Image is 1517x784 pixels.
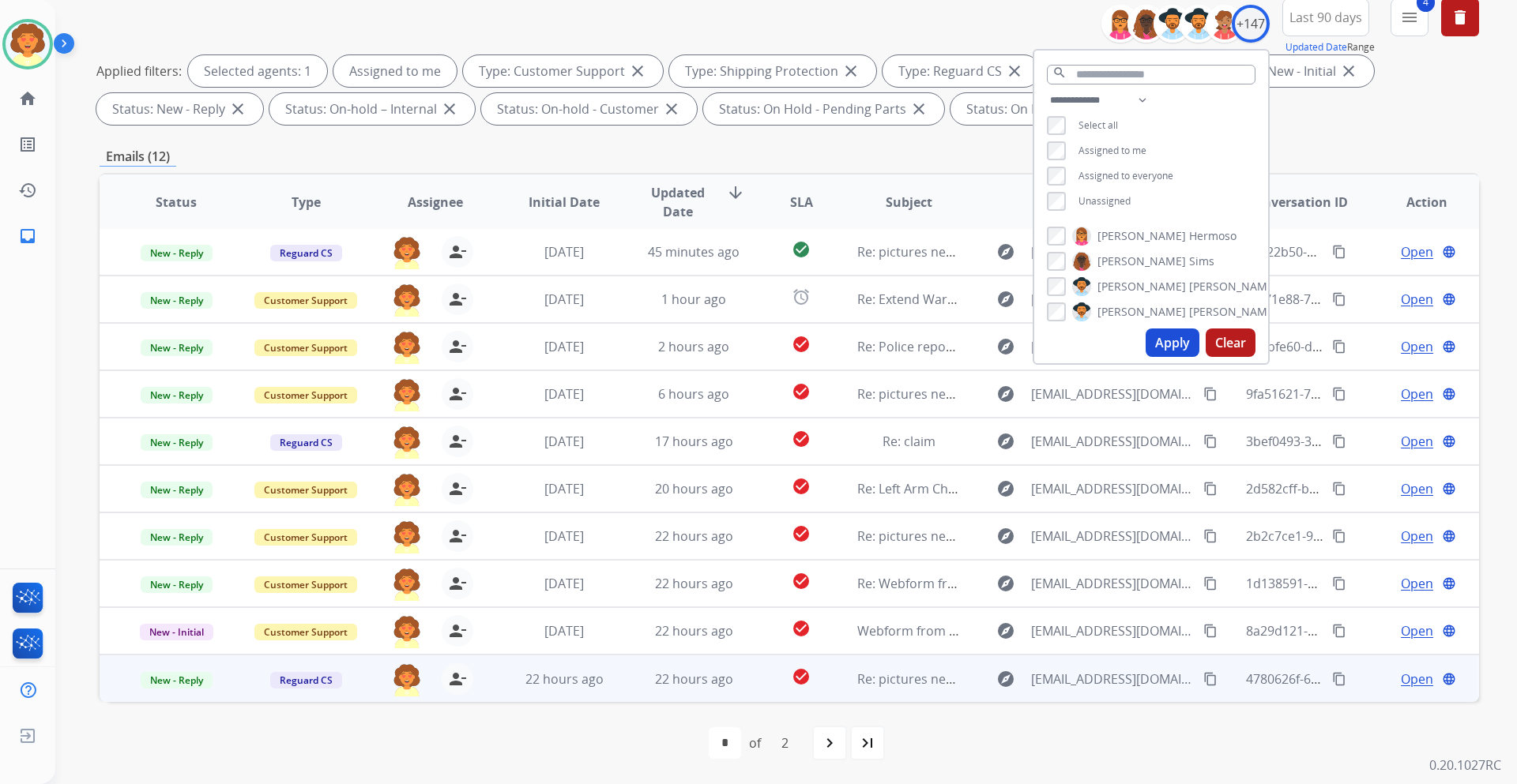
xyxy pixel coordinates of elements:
mat-icon: language [1442,482,1456,496]
mat-icon: navigate_next [820,733,839,752]
span: Open [1401,621,1433,640]
mat-icon: person_remove [448,479,467,498]
mat-icon: person_remove [448,621,467,640]
span: Re: Extend Warranty [857,291,979,308]
mat-icon: close [841,62,860,81]
mat-icon: explore [996,670,1015,688]
mat-icon: close [1005,62,1024,81]
mat-icon: content_copy [1203,482,1218,496]
span: Customer Support [254,576,357,593]
div: Type: Customer Support [463,55,663,87]
span: [EMAIL_ADDRESS][DOMAIN_NAME] [1031,337,1194,356]
mat-icon: content_copy [1332,292,1346,306]
span: Reguard CS [270,672,342,688]
img: agent-avatar [391,520,423,553]
span: [DATE] [544,480,584,497]
span: Status [156,193,197,212]
mat-icon: close [662,99,681,118]
span: New - Reply [141,529,213,546]
mat-icon: person_remove [448,384,467,403]
span: Re: pictures needed [857,243,976,261]
mat-icon: content_copy [1332,387,1346,401]
span: 2 hours ago [658,338,729,355]
span: 20 hours ago [655,480,733,497]
mat-icon: check_circle [792,430,811,448]
span: Re: pictures needed [857,385,976,403]
span: Sims [1189,253,1214,269]
mat-icon: close [440,99,459,118]
span: Open [1401,242,1433,261]
img: agent-avatar [391,283,423,317]
span: [DATE] [544,622,584,640]
span: Reguard CS [270,245,342,261]
span: New - Reply [141,245,213,261]
img: agent-avatar [391,473,423,506]
span: Customer Support [254,482,357,498]
span: [PERSON_NAME] [1189,279,1278,294]
mat-icon: menu [1400,8,1419,27]
mat-icon: explore [996,432,1015,451]
span: Customer Support [254,529,357,546]
img: agent-avatar [391,568,423,601]
span: 8a29d121-0651-4a47-bd5b-9af2bc6cfe16 [1246,622,1485,640]
span: Customer Support [254,292,357,309]
span: New - Reply [141,434,213,451]
mat-icon: check_circle [792,335,811,354]
mat-icon: explore [996,527,1015,546]
div: Status: New - Initial [1207,55,1374,87]
span: Re: Left Arm Chaise Photos [857,480,1018,497]
mat-icon: explore [996,337,1015,356]
mat-icon: content_copy [1332,576,1346,591]
mat-icon: language [1442,292,1456,306]
mat-icon: content_copy [1332,245,1346,259]
span: [PERSON_NAME] [1097,253,1186,269]
span: Subject [886,193,932,212]
span: Customer Support [254,387,357,403]
mat-icon: explore [996,242,1015,261]
mat-icon: explore [996,621,1015,640]
div: Assigned to me [333,55,457,87]
span: Assigned to everyone [1078,169,1173,182]
span: [DATE] [544,385,584,403]
th: Action [1349,174,1479,230]
mat-icon: content_copy [1203,672,1218,686]
span: [DATE] [544,527,584,545]
mat-icon: check_circle [792,667,811,686]
span: Updated Date [642,183,714,221]
span: [EMAIL_ADDRESS][DOMAIN_NAME] [1031,242,1194,261]
mat-icon: home [18,89,37,108]
p: Applied filters: [96,62,182,81]
mat-icon: person_remove [448,574,467,593]
span: Re: Webform from [EMAIL_ADDRESS][DOMAIN_NAME] on [DATE] [857,575,1237,592]
span: Re: claim [883,433,935,450]
span: Open [1401,527,1433,546]
span: New - Reply [141,576,213,593]
div: Type: Shipping Protection [669,55,876,87]
mat-icon: close [228,99,247,118]
span: Re: Police report needed [857,338,1004,355]
mat-icon: person_remove [448,432,467,451]
div: 2 [769,727,801,759]
mat-icon: close [628,62,647,81]
span: New - Reply [141,339,213,356]
div: Status: New - Reply [96,93,263,125]
mat-icon: person_remove [448,290,467,309]
mat-icon: person_remove [448,527,467,546]
span: 17 hours ago [655,433,733,450]
mat-icon: content_copy [1203,387,1218,401]
span: 9fa51621-7a0f-46fa-9e83-8a470a79a186 [1246,385,1480,403]
mat-icon: last_page [858,733,877,752]
mat-icon: close [1339,62,1358,81]
span: [EMAIL_ADDRESS][DOMAIN_NAME] [1031,574,1194,593]
div: Type: Reguard CS [883,55,1040,87]
span: [PERSON_NAME] [1097,228,1186,244]
p: 0.20.1027RC [1429,756,1501,775]
mat-icon: list_alt [18,135,37,154]
span: New - Reply [141,672,213,688]
span: 22 hours ago [655,622,733,640]
span: Reguard CS [270,434,342,451]
span: Open [1401,337,1433,356]
span: [EMAIL_ADDRESS][DOMAIN_NAME] [1031,479,1194,498]
mat-icon: check_circle [792,619,811,638]
span: 2d582cff-bdf9-4c67-84f2-f746805d61e5 [1246,480,1476,497]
